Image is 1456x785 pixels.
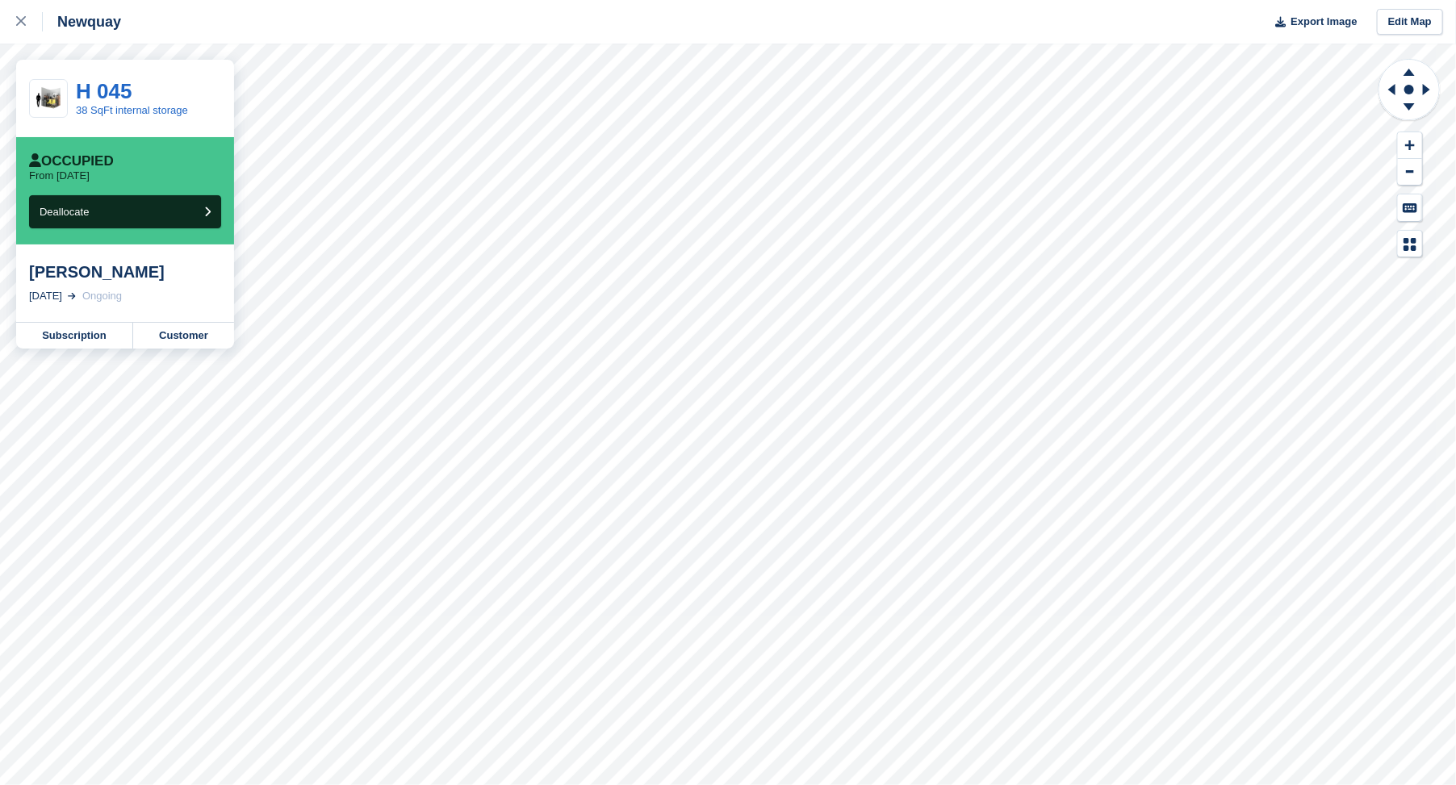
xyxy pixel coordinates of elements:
a: Customer [133,323,234,349]
p: From [DATE] [29,169,90,182]
span: Deallocate [40,206,89,218]
div: [PERSON_NAME] [29,262,221,282]
button: Zoom Out [1398,159,1422,186]
button: Keyboard Shortcuts [1398,194,1422,221]
a: Edit Map [1377,9,1443,35]
span: Export Image [1291,14,1357,30]
button: Zoom In [1398,132,1422,159]
button: Map Legend [1398,231,1422,257]
a: H 045 [76,79,132,103]
div: Occupied [29,153,114,169]
img: 35-sqft-unit%20(1).jpg [30,85,67,113]
a: 38 SqFt internal storage [76,104,188,116]
img: arrow-right-light-icn-cde0832a797a2874e46488d9cf13f60e5c3a73dbe684e267c42b8395dfbc2abf.svg [68,293,76,299]
div: Ongoing [82,288,122,304]
a: Subscription [16,323,133,349]
button: Deallocate [29,195,221,228]
div: [DATE] [29,288,62,304]
button: Export Image [1266,9,1358,35]
div: Newquay [43,12,121,31]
